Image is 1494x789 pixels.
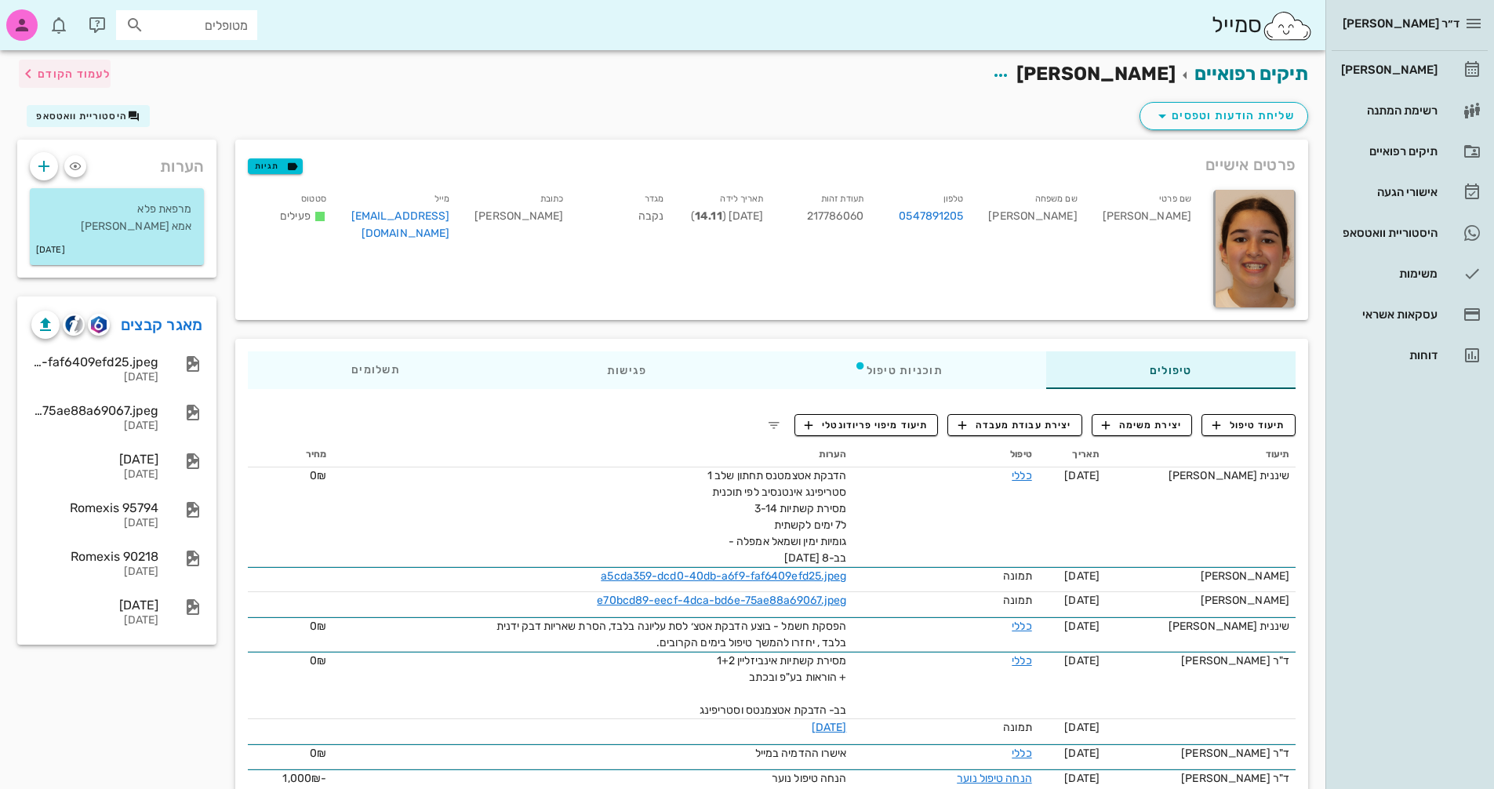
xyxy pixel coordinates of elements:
[852,442,1038,467] th: טיפול
[1332,214,1488,252] a: היסטוריית וואטסאפ
[1338,104,1438,117] div: רשימת המתנה
[1064,620,1100,633] span: [DATE]
[17,140,216,185] div: הערות
[310,654,326,667] span: 0₪
[1332,173,1488,211] a: אישורי הגעה
[1112,653,1289,669] div: ד"ר [PERSON_NAME]
[794,414,939,436] button: תיעוד מיפוי פריודונטלי
[540,194,564,204] small: כתובת
[805,418,928,432] span: תיעוד מיפוי פריודונטלי
[1343,16,1459,31] span: ד״ר [PERSON_NAME]
[1038,442,1106,467] th: תאריך
[36,242,65,259] small: [DATE]
[310,620,326,633] span: 0₪
[1338,145,1438,158] div: תיקים רפואיים
[301,194,326,204] small: סטטוס
[1012,747,1031,760] a: כללי
[1338,186,1438,198] div: אישורי הגעה
[31,403,158,418] div: e70bcd89-eecf-4dca-bd6e-75ae88a69067.jpeg
[19,60,111,88] button: לעמוד הקודם
[38,67,111,81] span: לעמוד הקודם
[31,598,158,613] div: [DATE]
[333,442,852,467] th: הערות
[1338,267,1438,280] div: משימות
[1064,747,1100,760] span: [DATE]
[1106,442,1296,467] th: תיעוד
[1035,194,1078,204] small: שם משפחה
[1112,770,1289,787] div: ד"ר [PERSON_NAME]
[88,314,110,336] button: romexis logo
[31,355,158,369] div: a5cda359-dcd0-40db-a6f9-faf6409efd25.jpeg
[976,187,1089,252] div: [PERSON_NAME]
[1090,187,1204,252] div: [PERSON_NAME]
[1332,92,1488,129] a: רשימת המתנה
[1332,255,1488,293] a: משימות
[755,747,847,760] span: אישרו ההדמיה במייל
[46,13,56,22] span: תג
[947,414,1081,436] button: יצירת עבודת מעבדה
[1159,194,1191,204] small: שם פרטי
[503,351,751,389] div: פגישות
[1016,63,1176,85] span: [PERSON_NAME]
[601,569,846,583] a: a5cda359-dcd0-40db-a6f9-faf6409efd25.jpeg
[707,469,847,565] span: הדבקת אטצמטנס תחתון שלב 1 סטריפינג אינטנסיב לפי תוכנית מסירת קשתיות 3-14 ל7 ימים לקשתית גומיות ימ...
[31,420,158,433] div: [DATE]
[1003,721,1032,734] span: תמונה
[720,194,763,204] small: תאריך לידה
[958,418,1071,432] span: יצירת עבודת מעבדה
[31,452,158,467] div: [DATE]
[255,159,296,173] span: תגיות
[351,365,400,376] span: תשלומים
[31,468,158,482] div: [DATE]
[1338,227,1438,239] div: היסטוריית וואטסאפ
[248,442,333,467] th: מחיר
[1332,296,1488,333] a: עסקאות אשראי
[1212,418,1285,432] span: תיעוד טיפול
[63,314,85,336] button: cliniview logo
[282,772,326,785] span: -1,000₪
[434,194,449,204] small: מייל
[700,654,847,717] span: מסירת קשתיות אינביזליין 1+2 + הוראות בע"פ ובכתב בב- הדבקת אטצמנטס וסטריפינג
[496,620,847,649] span: הפסקת חשמל - בוצע הדבקת אטצ׳ לסת עליונה בלבד, הסרת שאריות דבק ידנית בלבד , יחזרו להמשך טיפול בימי...
[1046,351,1296,389] div: טיפולים
[1338,349,1438,362] div: דוחות
[310,469,326,482] span: 0₪
[1012,469,1031,482] a: כללי
[280,209,311,223] span: פעילים
[1102,418,1182,432] span: יצירת משימה
[31,614,158,627] div: [DATE]
[65,315,83,333] img: cliniview logo
[691,209,763,223] span: [DATE] ( )
[807,209,863,223] span: 217786060
[1064,469,1100,482] span: [DATE]
[42,201,191,235] p: מרפאת פלא אמא [PERSON_NAME]
[1064,569,1100,583] span: [DATE]
[1064,654,1100,667] span: [DATE]
[31,371,158,384] div: [DATE]
[1332,51,1488,89] a: [PERSON_NAME]
[1112,618,1289,634] div: שיננית [PERSON_NAME]
[351,209,450,240] a: [EMAIL_ADDRESS][DOMAIN_NAME]
[1153,107,1295,125] span: שליחת הודעות וטפסים
[31,565,158,579] div: [DATE]
[1262,10,1313,42] img: SmileCloud logo
[821,194,863,204] small: תעודת זהות
[121,312,203,337] a: מאגר קבצים
[957,772,1032,785] a: הנחה טיפול נוער
[31,549,158,564] div: Romexis 90218
[1332,133,1488,170] a: תיקים רפואיים
[1338,308,1438,321] div: עסקאות אשראי
[31,500,158,515] div: Romexis 95794
[943,194,964,204] small: טלפון
[36,111,127,122] span: היסטוריית וואטסאפ
[1012,620,1031,633] a: כללי
[91,316,106,333] img: romexis logo
[1201,414,1296,436] button: תיעוד טיפול
[1003,594,1032,607] span: תמונה
[812,721,847,734] a: [DATE]
[1064,772,1100,785] span: [DATE]
[645,194,663,204] small: מגדר
[1112,592,1289,609] div: [PERSON_NAME]
[1338,64,1438,76] div: [PERSON_NAME]
[1064,594,1100,607] span: [DATE]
